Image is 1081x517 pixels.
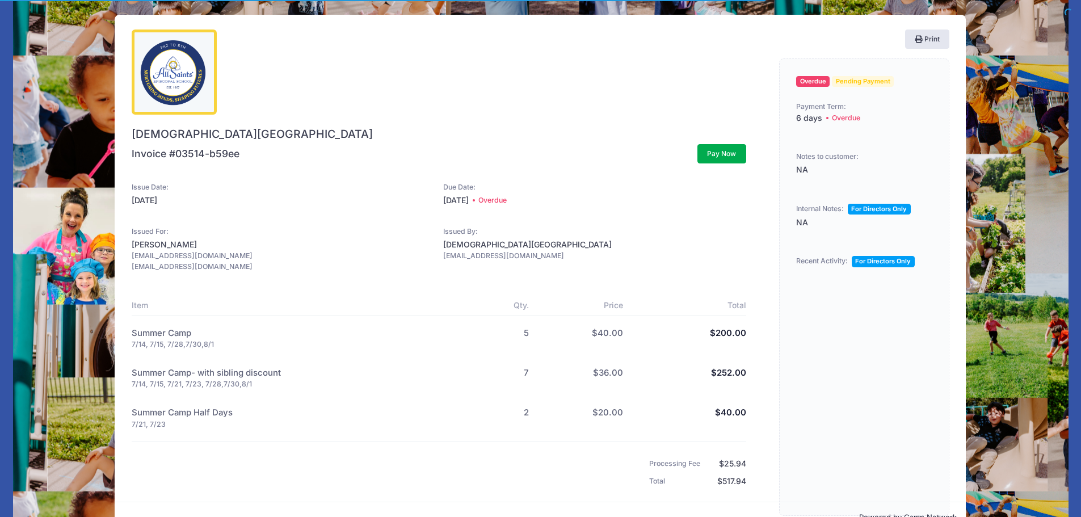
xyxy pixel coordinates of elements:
[822,113,860,124] span: Overdue
[629,294,746,316] th: Total
[629,396,746,435] td: $40.00
[717,476,746,487] div: $517.94
[629,316,746,356] td: $200.00
[132,419,447,430] div: 7/21, 7/23
[629,355,746,395] td: $252.00
[132,146,239,161] div: Invoice #03514-b59ee
[132,195,434,207] div: [DATE]
[132,406,447,419] div: Summer Camp Half Days
[796,112,932,124] div: 6 days
[132,379,447,390] div: 7/14, 7/15, 7/21, 7/23, 7/28,7/30,8/1
[649,476,684,487] div: Total
[132,126,741,142] span: [DEMOGRAPHIC_DATA][GEOGRAPHIC_DATA]
[535,316,629,356] td: $40.00
[132,251,434,272] div: [EMAIL_ADDRESS][DOMAIN_NAME] [EMAIL_ADDRESS][DOMAIN_NAME]
[905,30,949,49] button: Print
[132,294,452,316] th: Item
[796,102,932,112] div: Payment Term:
[132,226,434,237] div: Issued For:
[443,251,746,262] div: [EMAIL_ADDRESS][DOMAIN_NAME]
[443,226,746,237] div: Issued By:
[535,355,629,395] td: $36.00
[796,76,830,87] span: Overdue
[138,37,209,108] img: logo
[443,239,746,251] div: [DEMOGRAPHIC_DATA][GEOGRAPHIC_DATA]
[848,204,911,215] span: For Directors Only
[535,396,629,435] td: $20.00
[132,367,447,379] div: Summer Camp- with sibling discount
[132,182,434,193] div: Issue Date:
[452,294,535,316] th: Qty.
[132,339,447,350] div: 7/14, 7/15, 7/28,7/30,8/1
[535,294,629,316] th: Price
[697,144,746,163] button: Pay Now
[832,76,894,87] span: Pending Payment
[719,458,746,470] div: $25.94
[852,256,915,267] span: For Directors Only
[132,327,447,339] div: Summer Camp
[443,182,746,193] div: Due Date:
[649,459,719,469] div: Processing Fee
[796,256,848,267] div: Recent Activity:
[796,164,932,176] div: NA
[796,204,844,215] div: Internal Notes:
[452,396,535,435] td: 2
[796,152,859,162] div: Notes to customer:
[132,239,434,251] div: [PERSON_NAME]
[452,355,535,395] td: 7
[473,195,507,206] span: Overdue
[443,195,473,207] span: [DATE]
[452,316,535,356] td: 5
[796,217,932,229] div: NA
